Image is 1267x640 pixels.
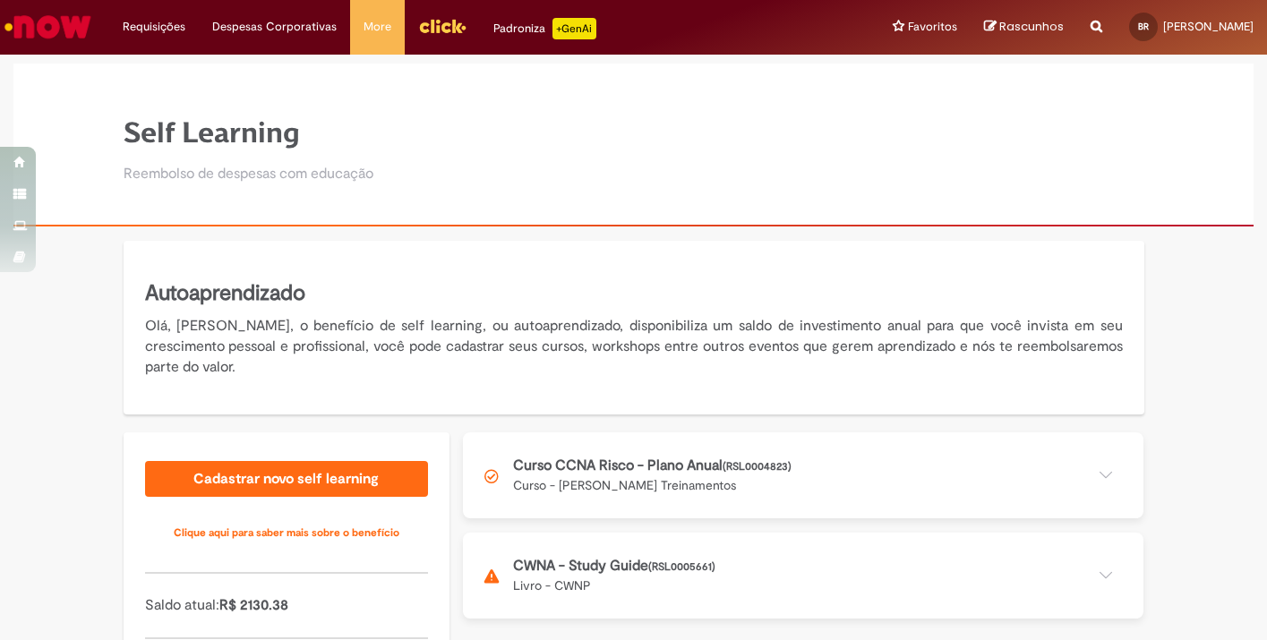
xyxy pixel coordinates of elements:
[364,18,391,36] span: More
[552,18,596,39] p: +GenAi
[908,18,957,36] span: Favoritos
[219,596,288,614] span: R$ 2130.38
[2,9,94,45] img: ServiceNow
[145,316,1123,378] p: Olá, [PERSON_NAME], o benefício de self learning, ou autoaprendizado, disponibiliza um saldo de i...
[145,278,1123,309] h5: Autoaprendizado
[145,595,428,616] p: Saldo atual:
[493,18,596,39] div: Padroniza
[145,461,428,497] a: Cadastrar novo self learning
[124,166,373,183] h2: Reembolso de despesas com educação
[145,515,428,550] a: Clique aqui para saber mais sobre o benefício
[123,18,185,36] span: Requisições
[124,117,373,149] h1: Self Learning
[1138,21,1149,32] span: BR
[418,13,467,39] img: click_logo_yellow_360x200.png
[212,18,337,36] span: Despesas Corporativas
[984,19,1064,36] a: Rascunhos
[999,18,1064,35] span: Rascunhos
[1163,19,1254,34] span: [PERSON_NAME]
